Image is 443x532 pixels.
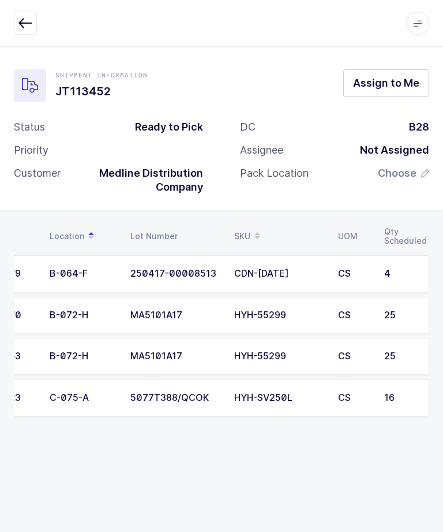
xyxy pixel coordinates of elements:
[234,269,324,279] div: CDN-[DATE]
[126,120,203,134] div: Ready to Pick
[240,166,309,180] div: Pack Location
[384,310,417,321] div: 25
[130,232,220,241] div: Lot Number
[130,393,220,403] div: 5077T388/QCOK
[409,121,429,133] span: B28
[234,310,324,321] div: HYH-55299
[384,269,417,279] div: 4
[50,351,117,362] div: B-072-H
[378,166,429,180] button: Choose
[130,269,220,279] div: 250417-00008513
[343,69,429,97] button: Assign to Me
[50,393,117,403] div: C-075-A
[338,310,370,321] div: CS
[61,166,203,194] div: Medline Distribution Company
[55,70,148,80] div: Shipment Information
[353,76,419,90] span: Assign to Me
[55,82,148,101] h1: JT113452
[234,351,324,362] div: HYH-55299
[234,226,324,246] div: SKU
[338,393,370,403] div: CS
[378,166,416,180] span: Choose
[14,166,61,194] div: Customer
[338,232,370,241] div: UOM
[130,310,220,321] div: MA5101A17
[384,351,417,362] div: 25
[50,269,117,279] div: B-064-F
[338,351,370,362] div: CS
[384,393,417,403] div: 16
[130,351,220,362] div: MA5101A17
[14,120,45,134] div: Status
[240,143,283,157] div: Assignee
[240,120,256,134] div: DC
[50,310,117,321] div: B-072-H
[351,143,429,157] div: Not Assigned
[338,269,370,279] div: CS
[384,227,418,245] div: Qty Scheduled
[14,143,48,157] div: Priority
[50,226,117,246] div: Location
[234,393,324,403] div: HYH-SV250L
